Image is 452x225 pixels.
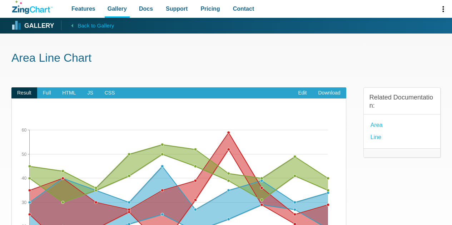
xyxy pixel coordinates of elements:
[78,21,114,30] span: Back to Gallery
[233,4,254,14] span: Contact
[71,4,95,14] span: Features
[81,87,99,99] span: JS
[99,87,121,99] span: CSS
[371,132,381,142] a: Line
[61,20,114,30] a: Back to Gallery
[313,87,346,99] a: Download
[108,4,127,14] span: Gallery
[37,87,57,99] span: Full
[11,51,441,67] h1: Area Line Chart
[139,4,153,14] span: Docs
[371,120,383,130] a: Area
[369,93,434,110] h3: Related Documentation:
[11,87,37,99] span: Result
[24,23,54,29] strong: Gallery
[166,4,188,14] span: Support
[292,87,312,99] a: Edit
[12,1,53,14] a: ZingChart Logo. Click to return to the homepage
[56,87,81,99] span: HTML
[200,4,220,14] span: Pricing
[12,20,54,31] a: Gallery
